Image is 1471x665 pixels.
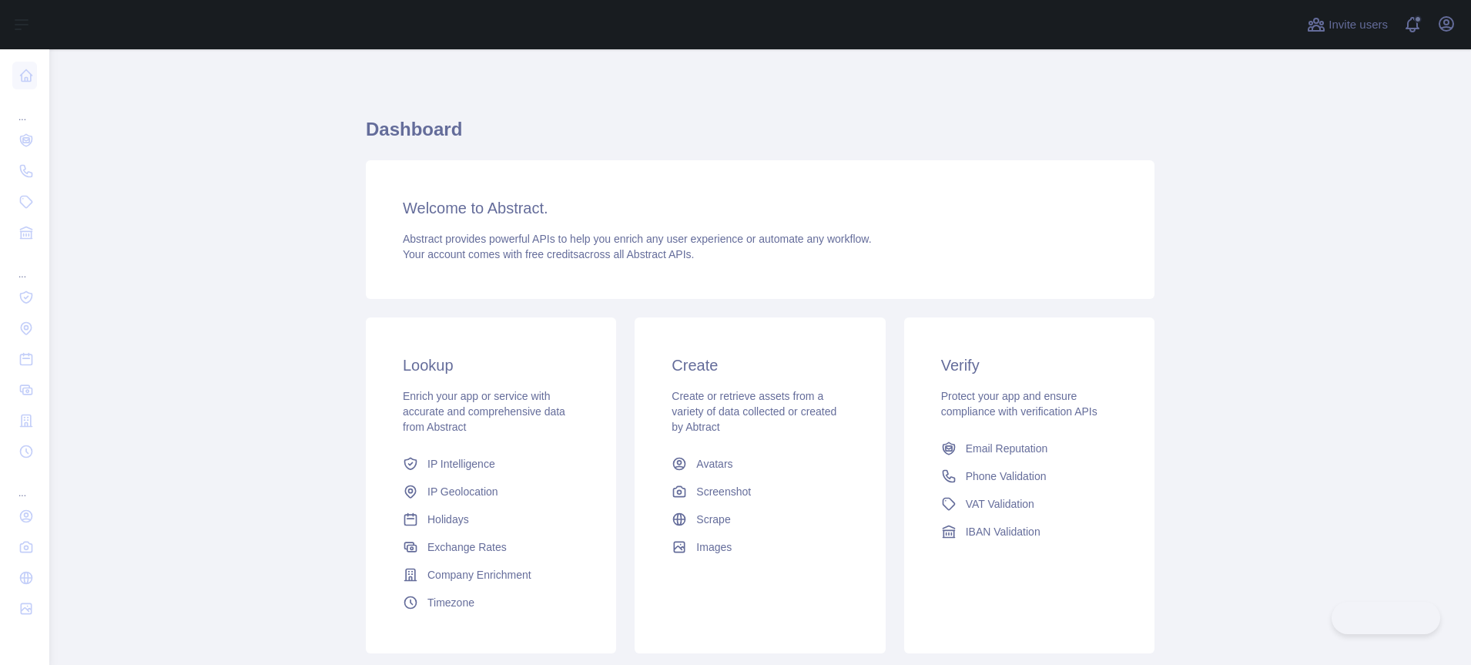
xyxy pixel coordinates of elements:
span: Avatars [696,456,732,472]
a: Images [665,533,854,561]
span: Invite users [1329,16,1388,34]
h3: Create [672,354,848,376]
h3: Lookup [403,354,579,376]
span: Abstract provides powerful APIs to help you enrich any user experience or automate any workflow. [403,233,872,245]
span: Screenshot [696,484,751,499]
button: Invite users [1304,12,1391,37]
span: free credits [525,248,578,260]
a: IP Intelligence [397,450,585,478]
h3: Welcome to Abstract. [403,197,1117,219]
a: IBAN Validation [935,518,1124,546]
a: Scrape [665,505,854,533]
a: Screenshot [665,478,854,505]
a: Avatars [665,450,854,478]
span: Protect your app and ensure compliance with verification APIs [941,390,1097,418]
span: Your account comes with across all Abstract APIs. [403,248,694,260]
a: Company Enrichment [397,561,585,589]
a: Phone Validation [935,462,1124,490]
div: ... [12,92,37,123]
a: Email Reputation [935,435,1124,462]
span: IP Geolocation [427,484,498,499]
div: ... [12,250,37,280]
h3: Verify [941,354,1117,376]
span: Email Reputation [966,441,1048,456]
span: Scrape [696,512,730,527]
h1: Dashboard [366,117,1154,154]
span: Company Enrichment [427,567,531,583]
a: Holidays [397,505,585,533]
span: Phone Validation [966,469,1047,484]
a: Exchange Rates [397,533,585,561]
span: Enrich your app or service with accurate and comprehensive data from Abstract [403,390,565,433]
span: Timezone [427,595,474,610]
a: Timezone [397,589,585,616]
span: IBAN Validation [966,524,1040,539]
span: Create or retrieve assets from a variety of data collected or created by Abtract [672,390,836,433]
span: IP Intelligence [427,456,495,472]
iframe: Toggle Customer Support [1332,602,1440,634]
span: Exchange Rates [427,539,507,555]
a: IP Geolocation [397,478,585,505]
span: Holidays [427,512,469,527]
a: VAT Validation [935,490,1124,518]
div: ... [12,469,37,499]
span: VAT Validation [966,496,1034,512]
span: Images [696,539,732,555]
